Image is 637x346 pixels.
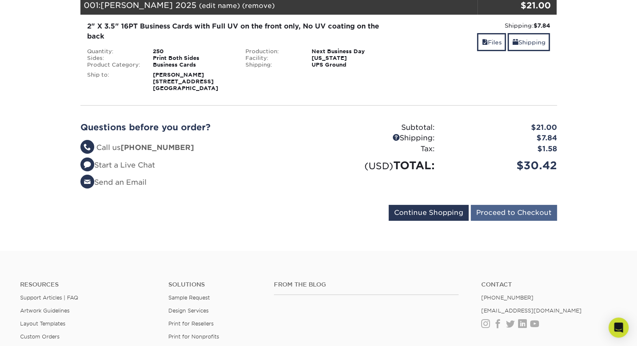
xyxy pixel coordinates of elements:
div: $1.58 [441,144,563,155]
a: Artwork Guidelines [20,307,70,314]
a: (remove) [242,2,275,10]
a: [PHONE_NUMBER] [481,294,533,301]
div: $21.00 [441,122,563,133]
div: UPS Ground [305,62,398,68]
a: Shipping [508,33,550,51]
div: Business Cards [147,62,239,68]
h4: Solutions [168,281,262,288]
span: [PERSON_NAME] 2025 [101,0,196,10]
span: shipping [512,39,518,46]
div: Sides: [81,55,147,62]
div: TOTAL: [319,158,441,173]
a: Sample Request [168,294,210,301]
div: Production: [239,48,305,55]
div: Shipping: [319,133,441,144]
div: Shipping: [239,62,305,68]
div: Ship to: [81,72,147,92]
div: Product Category: [81,62,147,68]
div: Tax: [319,144,441,155]
div: Quantity: [81,48,147,55]
a: Start a Live Chat [80,161,155,169]
div: Shipping: [404,21,550,30]
input: Proceed to Checkout [471,205,557,221]
a: Support Articles | FAQ [20,294,78,301]
span: files [482,39,487,46]
a: Print for Nonprofits [168,333,219,340]
div: $30.42 [441,158,563,173]
a: [EMAIL_ADDRESS][DOMAIN_NAME] [481,307,581,314]
div: [US_STATE] [305,55,398,62]
a: Files [477,33,506,51]
div: Next Business Day [305,48,398,55]
a: Send an Email [80,178,147,186]
strong: $7.84 [533,22,550,29]
a: (edit name) [199,2,240,10]
strong: [PERSON_NAME] [STREET_ADDRESS] [GEOGRAPHIC_DATA] [153,72,218,91]
div: Facility: [239,55,305,62]
div: Subtotal: [319,122,441,133]
h4: From the Blog [274,281,459,288]
h4: Resources [20,281,156,288]
div: 250 [147,48,239,55]
a: Print for Resellers [168,320,214,327]
small: (USD) [364,160,393,171]
div: Open Intercom Messenger [609,318,629,338]
strong: [PHONE_NUMBER] [121,143,194,152]
input: Continue Shopping [389,205,469,221]
a: Design Services [168,307,209,314]
div: 2" X 3.5" 16PT Business Cards with Full UV on the front only, No UV coating on the back [87,21,392,41]
a: Contact [481,281,617,288]
h2: Questions before you order? [80,122,312,132]
div: Print Both Sides [147,55,239,62]
li: Call us [80,142,312,153]
div: $7.84 [441,133,563,144]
